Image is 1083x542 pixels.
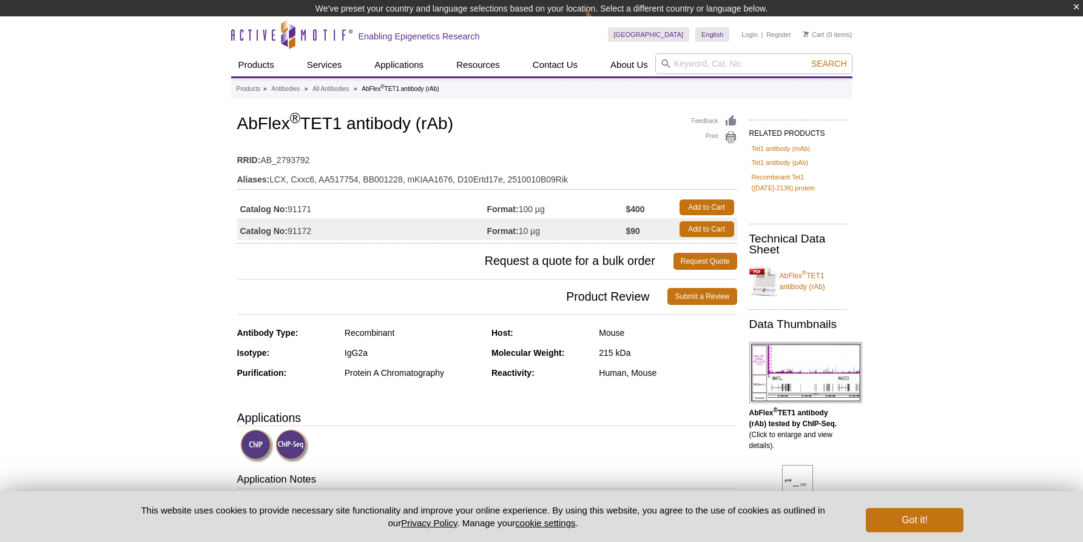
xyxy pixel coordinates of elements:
a: Print [692,131,737,144]
a: [GEOGRAPHIC_DATA] [608,27,690,42]
strong: Format: [487,226,519,236]
sup: ® [380,84,384,90]
span: Search [811,59,846,69]
p: (Click to enlarge and view details). [749,407,846,451]
strong: Reactivity: [491,368,535,378]
h1: AbFlex TET1 antibody (rAb) [237,115,737,135]
h3: Application Notes [237,472,737,489]
span: Request a quote for a bulk order [237,253,673,270]
strong: $90 [626,226,639,236]
img: AbFlex<sup>®</sup> TET1 antibody (rAb) tested by ChIP-Seq. [749,342,862,403]
strong: RRID: [237,155,261,166]
h2: RELATED PRODUCTS [749,119,846,141]
strong: Antibody Type: [237,328,299,338]
a: Add to Cart [680,199,734,215]
strong: $400 [626,204,644,215]
sup: ® [802,270,806,276]
td: 10 µg [487,218,626,240]
strong: Catalog No: [240,226,288,236]
a: Privacy Policy [401,518,457,528]
h2: Enabling Epigenetics Research [359,31,480,42]
li: (0 items) [803,27,852,42]
div: 215 kDa [599,347,737,358]
a: Add to Cart [680,221,734,237]
td: 100 µg [487,196,626,218]
td: LCX, Cxxc6, AA517754, BB001228, mKIAA1676, D10Ertd17e, 2510010B09Rik [237,167,737,186]
strong: Aliases: [237,174,270,185]
a: Register [766,30,791,39]
li: » [354,85,357,92]
strong: Format: [487,204,519,215]
strong: Catalog No: [240,204,288,215]
img: Your Cart [803,31,809,37]
a: Tet1 antibody (mAb) [752,143,811,154]
input: Keyword, Cat. No. [655,53,852,74]
li: AbFlex TET1 antibody (rAb) [362,85,439,92]
a: Products [231,53,282,76]
a: Recombinant Tet1 ([DATE]-2136) protein [752,172,844,193]
sup: ® [774,407,778,413]
td: 91172 [237,218,487,240]
strong: Molecular Weight: [491,348,564,358]
a: English [695,27,729,42]
a: Tet1 antibody (pAb) [752,157,809,168]
a: AbFlex®TET1 antibody (rAb) [749,263,846,299]
p: This website uses cookies to provide necessary site functionality and improve your online experie... [120,504,846,529]
button: cookie settings [515,518,575,528]
div: Mouse [599,327,737,338]
a: Resources [449,53,507,76]
button: Search [808,58,850,69]
strong: Isotype: [237,348,270,358]
b: AbFlex TET1 antibody (rAb) tested by ChIP-Seq. [749,409,837,428]
a: Feedback [692,115,737,128]
a: Cart [803,30,825,39]
a: Submit a Review [667,288,737,305]
h3: Applications [237,409,737,427]
span: Product Review [237,288,668,305]
a: Contact Us [525,53,585,76]
img: Change Here [585,9,617,38]
sup: ® [290,110,300,126]
td: AB_2793792 [237,147,737,167]
li: » [263,85,267,92]
img: ChIP Validated [240,429,274,463]
div: Human, Mouse [599,367,737,378]
div: Recombinant [345,327,482,338]
a: Products [237,84,260,95]
div: IgG2a [345,347,482,358]
strong: Host: [491,328,513,338]
li: » [305,85,308,92]
strong: Purification: [237,368,287,378]
h2: Data Thumbnails [749,319,846,330]
a: Login [741,30,758,39]
a: All Antibodies [312,84,349,95]
button: Got it! [866,508,963,532]
a: Antibodies [271,84,300,95]
td: 91171 [237,196,487,218]
a: Services [300,53,349,76]
img: ChIP-Seq Validated [275,429,309,463]
a: Request Quote [673,253,737,270]
a: Applications [367,53,431,76]
div: Protein A Chromatography [345,367,482,378]
h2: Technical Data Sheet [749,233,846,255]
a: About Us [603,53,655,76]
li: | [761,27,763,42]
